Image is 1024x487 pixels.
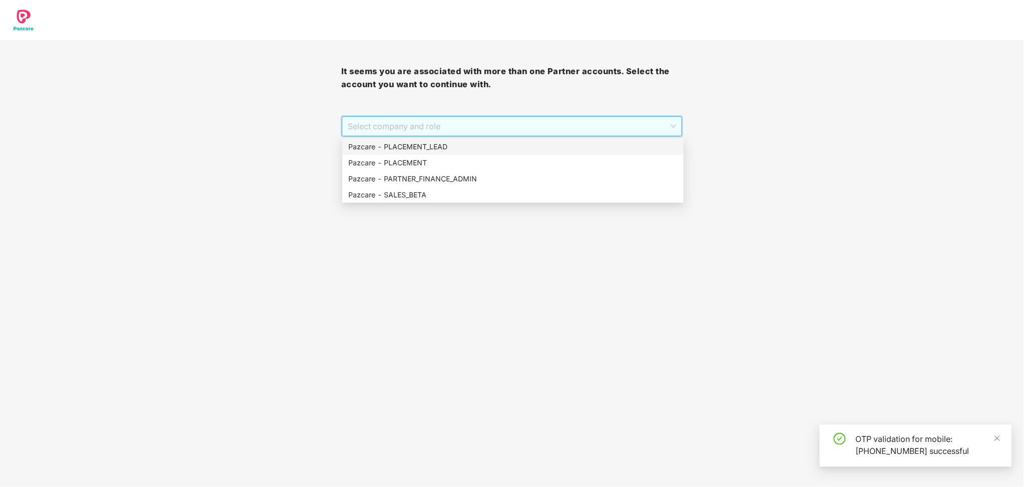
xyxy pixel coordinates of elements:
div: Pazcare - PLACEMENT_LEAD [342,139,684,155]
h3: It seems you are associated with more than one Partner accounts. Select the account you want to c... [341,65,683,91]
div: Pazcare - PLACEMENT [342,155,684,171]
div: Pazcare - SALES_BETA [348,189,678,200]
div: Pazcare - PARTNER_FINANCE_ADMIN [348,173,678,184]
div: Pazcare - PLACEMENT [348,157,678,168]
div: OTP validation for mobile: [PHONE_NUMBER] successful [856,433,1000,457]
span: Select company and role [348,117,676,136]
span: check-circle [834,433,846,445]
div: Pazcare - PARTNER_FINANCE_ADMIN [342,171,684,187]
span: close [994,435,1001,442]
div: Pazcare - PLACEMENT_LEAD [348,141,678,152]
div: Pazcare - SALES_BETA [342,187,684,203]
